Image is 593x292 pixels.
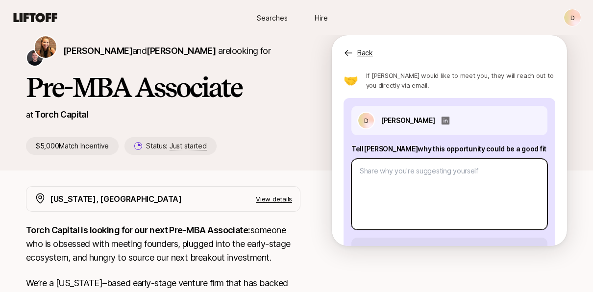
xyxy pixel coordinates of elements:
[357,47,373,59] p: Back
[296,9,346,27] a: Hire
[26,223,300,265] p: someone who is obsessed with meeting founders, plugged into the early-stage ecosystem, and hungry...
[257,13,288,23] span: Searches
[132,46,216,56] span: and
[50,193,182,205] p: [US_STATE], [GEOGRAPHIC_DATA]
[63,44,271,58] p: are looking for
[564,9,581,26] button: D
[381,115,435,126] p: [PERSON_NAME]
[26,137,119,155] p: $5,000 Match Incentive
[247,9,296,27] a: Searches
[26,73,300,102] h1: Pre-MBA Associate
[147,46,216,56] span: [PERSON_NAME]
[35,36,56,58] img: Katie Reiner
[351,143,547,155] p: Tell [PERSON_NAME] why this opportunity could be a good fit
[26,108,33,121] p: at
[27,50,43,66] img: Christopher Harper
[364,115,369,126] p: D
[344,74,358,86] p: 🤝
[63,46,132,56] span: [PERSON_NAME]
[35,109,88,120] a: Torch Capital
[366,71,555,90] p: If [PERSON_NAME] would like to meet you, they will reach out to you directly via email.
[256,194,292,204] p: View details
[170,142,207,150] span: Just started
[146,140,206,152] p: Status:
[26,225,250,235] strong: Torch Capital is looking for our next Pre-MBA Associate:
[315,13,328,23] span: Hire
[570,12,575,24] p: D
